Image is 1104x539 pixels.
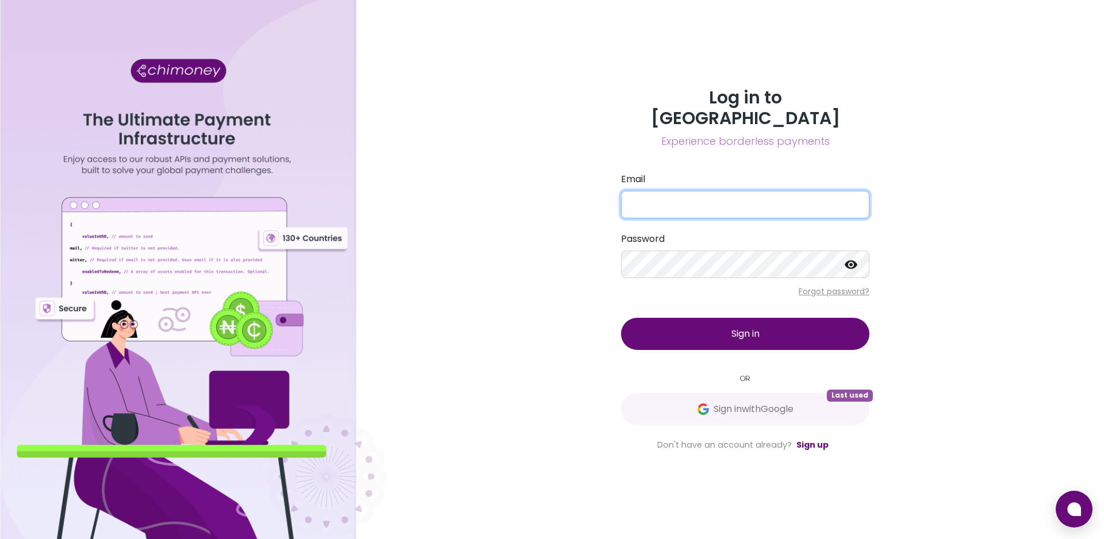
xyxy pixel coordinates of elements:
small: OR [621,373,869,384]
span: Last used [827,390,873,401]
span: Sign in with Google [714,402,793,416]
span: Don't have an account already? [657,439,792,451]
label: Password [621,232,869,246]
a: Sign up [796,439,829,451]
span: Sign in [731,327,760,340]
p: Forgot password? [621,286,869,297]
button: GoogleSign inwithGoogleLast used [621,393,869,425]
button: Sign in [621,318,869,350]
label: Email [621,172,869,186]
img: Google [697,403,709,415]
button: Open chat window [1056,491,1092,528]
span: Experience borderless payments [621,133,869,149]
h3: Log in to [GEOGRAPHIC_DATA] [621,87,869,129]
